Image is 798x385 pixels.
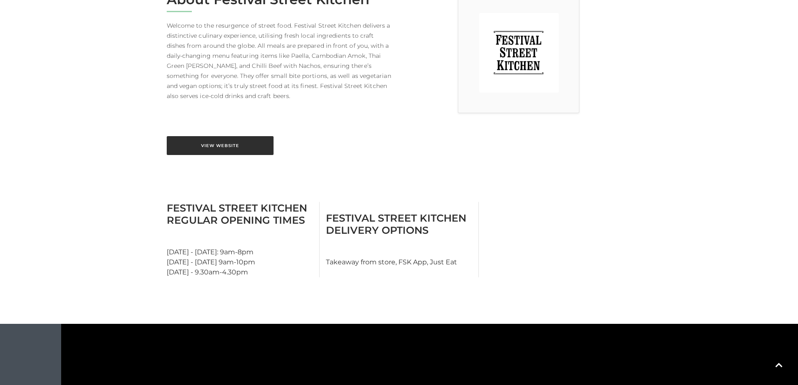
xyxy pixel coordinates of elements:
h3: Festival Street Kitchen Delivery Options [326,212,472,236]
div: Takeaway from store, FSK App, Just Eat [320,202,479,277]
div: [DATE] - [DATE]: 9am-8pm [DATE] - [DATE] 9am-10pm [DATE] - 9.30am-4.30pm [160,202,320,277]
p: Welcome to the resurgence of street food. Festival Street Kitchen delivers a distinctive culinary... [167,21,393,101]
a: View Website [167,136,274,155]
h3: Festival Street Kitchen Regular Opening Times [167,202,313,226]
